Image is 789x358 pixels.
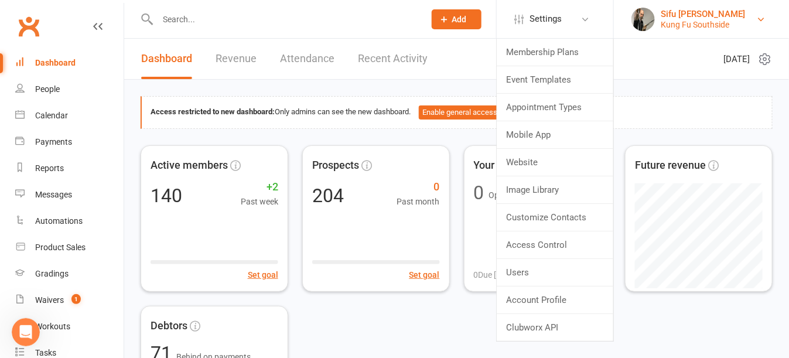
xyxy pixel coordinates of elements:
button: Ask a question [64,214,170,238]
span: Debtors [151,318,187,335]
span: One of our friendly team will be in touch as soon as possible.🙂 ​ Please note that our response t... [39,40,701,50]
button: Help [156,250,234,297]
a: Attendance [280,39,334,79]
span: Future revenue [635,157,706,174]
div: Workouts [35,322,70,331]
a: Event Templates [497,66,613,93]
a: Account Profile [497,287,613,313]
a: Reports [15,155,124,182]
div: Gradings [35,269,69,278]
iframe: Intercom live chat [12,318,40,346]
img: Profile image for Emily [13,170,37,193]
a: People [15,76,124,103]
span: Home [27,279,51,288]
strong: Access restricted to new dashboard: [151,107,275,116]
a: Membership Plans [497,39,613,66]
input: Search... [154,11,416,28]
span: 0 [397,179,440,196]
div: Clubworx [39,52,77,64]
a: Customize Contacts [497,204,613,231]
div: • [DATE] [112,95,145,107]
div: Calendar [35,111,68,120]
div: Dashboard [35,58,76,67]
a: Dashboard [15,50,124,76]
span: No problem. This is set up for you now. Have a great day and let me know if you have any further ... [42,214,561,223]
a: Mobile App [497,121,613,148]
a: Clubworx API [497,314,613,341]
span: 0 Due [DATE] [474,268,518,281]
button: Enable general access [419,105,501,120]
div: Payments [35,137,72,146]
div: Automations [35,216,83,226]
div: Product Sales [35,243,86,252]
div: Waivers [35,295,64,305]
a: Recent Activity [358,39,428,79]
a: Messages [15,182,124,208]
span: Active members [151,157,228,174]
a: Users [497,259,613,286]
a: Waivers 1 [15,287,124,313]
div: 204 [312,186,344,205]
a: Dashboard [141,39,192,79]
a: Clubworx [14,12,43,41]
a: Product Sales [15,234,124,261]
div: People [35,84,60,94]
span: Settings [530,6,562,32]
span: Help [186,279,204,288]
img: Emily avatar [22,50,36,64]
h1: Messages [87,5,150,25]
a: Website [497,149,613,176]
a: Gradings [15,261,124,287]
a: Access Control [497,231,613,258]
span: Your open tasks [474,157,548,174]
a: Appointment Types [497,94,613,121]
div: 140 [151,186,182,205]
span: Past month [397,195,440,208]
div: J [12,50,26,64]
div: Messages [35,190,72,199]
div: [PERSON_NAME] [42,182,110,194]
img: Profile image for Emily [13,127,37,150]
button: Set goal [248,268,278,281]
a: Payments [15,129,124,155]
div: Reports [35,163,64,173]
button: Add [432,9,481,29]
a: Revenue [216,39,257,79]
span: Messages [94,279,139,288]
span: Past week [241,195,278,208]
a: Calendar [15,103,124,129]
div: [PERSON_NAME] [42,138,110,151]
img: Profile image for Toby [13,83,37,107]
div: Only admins can see the new dashboard. [151,105,763,120]
div: • [DATE] [112,138,145,151]
span: Team roster and checkin [42,84,142,93]
div: • [DATE] [112,182,145,194]
a: Workouts [15,313,124,340]
span: Add [452,15,467,24]
div: [PERSON_NAME] [42,225,110,237]
a: Image Library [497,176,613,203]
button: Messages [78,250,156,297]
img: Profile image for Emily [13,213,37,237]
span: +2 [241,179,278,196]
div: Tasks [35,348,56,357]
div: B [17,41,31,55]
div: Kung Fu Southside [661,19,745,30]
div: 0 [474,183,484,202]
div: Sifu [PERSON_NAME] [661,9,745,19]
span: 1 [71,294,81,304]
img: thumb_image1520483137.png [631,8,655,31]
div: [PERSON_NAME] [42,95,110,107]
a: Automations [15,208,124,234]
span: [DATE] [723,52,750,66]
div: • 2m ago [79,52,115,64]
span: Open tasks [489,190,528,200]
button: Set goal [409,268,440,281]
span: Prospects [312,157,359,174]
